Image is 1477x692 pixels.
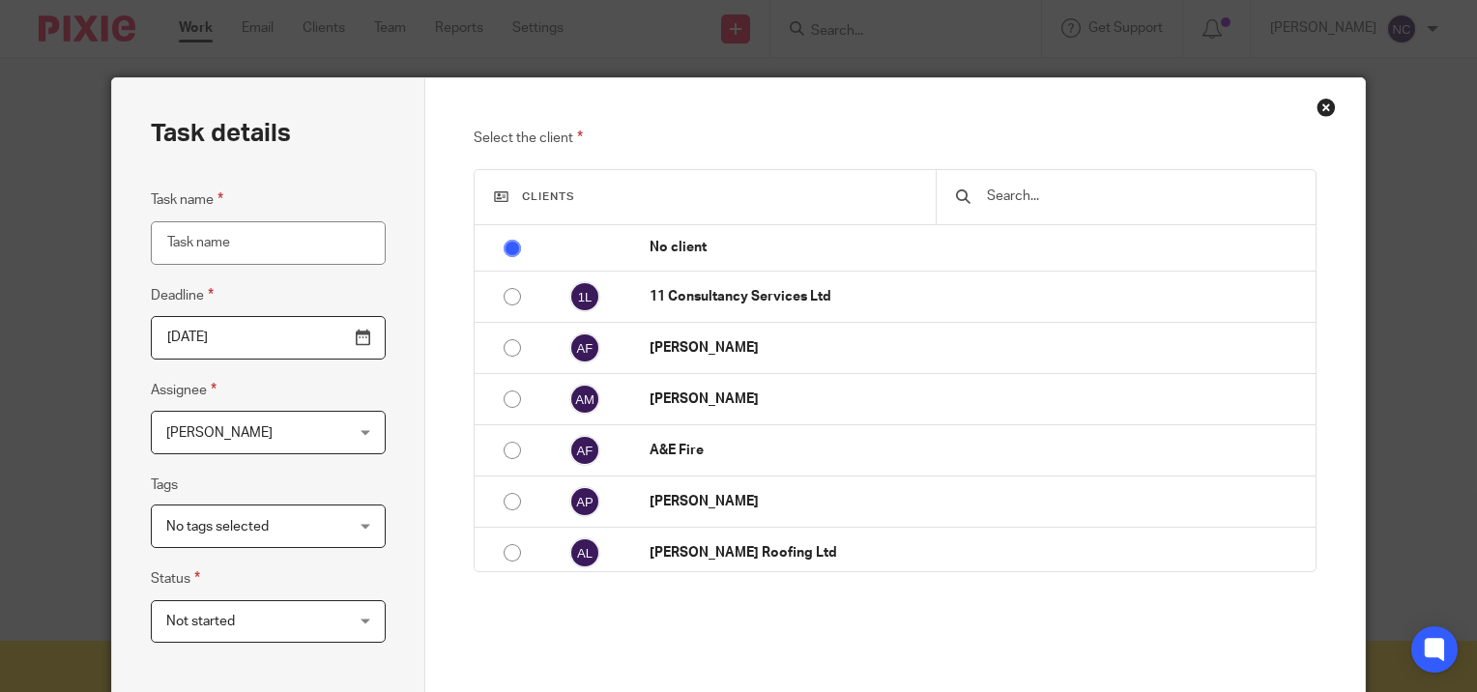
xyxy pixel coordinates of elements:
label: Tags [151,476,178,495]
img: svg%3E [569,486,600,517]
img: svg%3E [569,435,600,466]
label: Task name [151,188,223,211]
p: A&E Fire [650,441,1306,460]
label: Deadline [151,284,214,306]
img: svg%3E [569,537,600,568]
span: Not started [166,615,235,628]
p: 11 Consultancy Services Ltd [650,287,1306,306]
label: Assignee [151,379,217,401]
p: [PERSON_NAME] [650,492,1306,511]
input: Search... [985,186,1297,207]
h2: Task details [151,117,291,150]
p: [PERSON_NAME] [650,389,1306,409]
img: svg%3E [569,384,600,415]
label: Status [151,567,200,590]
input: Pick a date [151,316,386,360]
p: [PERSON_NAME] [650,338,1306,358]
span: No tags selected [166,520,269,533]
img: svg%3E [569,281,600,312]
p: [PERSON_NAME] Roofing Ltd [650,543,1306,562]
div: Close this dialog window [1317,98,1336,117]
p: No client [650,238,1306,257]
span: [PERSON_NAME] [166,426,273,440]
span: Clients [522,191,575,202]
input: Task name [151,221,386,265]
p: Select the client [474,127,1318,150]
img: svg%3E [569,332,600,363]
